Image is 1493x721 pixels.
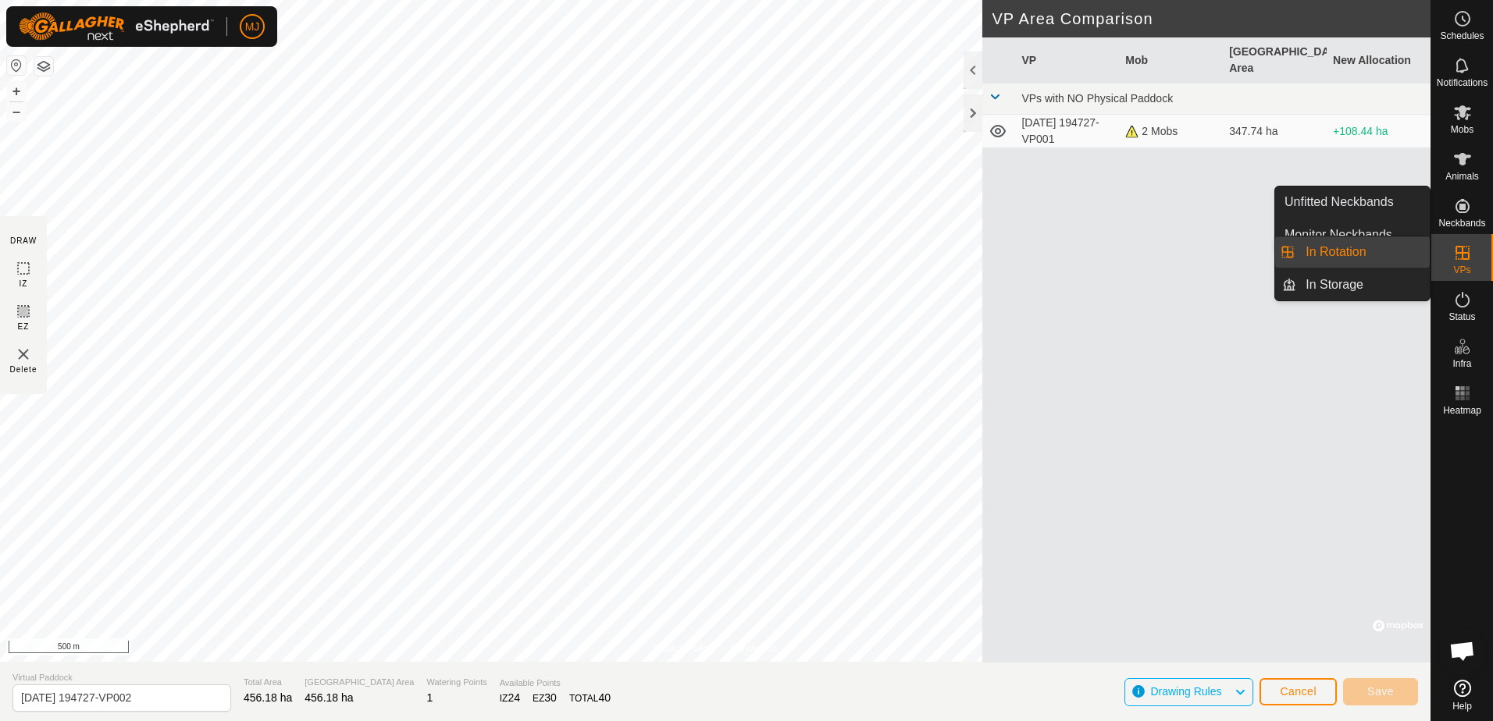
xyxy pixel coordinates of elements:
[654,641,712,655] a: Privacy Policy
[20,278,28,289] span: IZ
[1327,115,1431,148] td: +108.44 ha
[500,690,520,706] div: IZ
[992,9,1431,28] h2: VP Area Comparison
[1275,269,1430,300] li: In Storage
[245,19,260,35] span: MJ
[19,12,214,41] img: Gallagher Logo
[1306,243,1366,261] span: In Rotation
[12,671,231,684] span: Virtual Paddock
[10,235,37,247] div: DRAW
[1150,685,1221,698] span: Drawing Rules
[1260,678,1337,705] button: Cancel
[1275,236,1430,268] li: In Rotation
[1021,92,1173,105] span: VPs with NO Physical Paddock
[7,56,26,75] button: Reset Map
[1448,312,1475,321] span: Status
[1275,186,1430,218] a: Unfitted Neckbands
[1285,226,1392,244] span: Monitor Neckbands
[1015,115,1119,148] td: [DATE] 194727-VP001
[1438,218,1485,228] span: Neckbands
[244,691,292,704] span: 456.18 ha
[18,321,30,332] span: EZ
[1443,406,1481,415] span: Heatmap
[1285,193,1394,211] span: Unfitted Neckbands
[731,641,777,655] a: Contact Us
[1015,37,1119,83] th: VP
[1367,685,1394,698] span: Save
[1327,37,1431,83] th: New Allocation
[10,364,37,375] span: Delete
[1452,701,1472,711] span: Help
[1453,265,1470,275] span: VPs
[1119,37,1223,83] th: Mob
[1445,172,1479,181] span: Animals
[426,676,486,689] span: Watering Points
[569,690,611,706] div: TOTAL
[305,676,414,689] span: [GEOGRAPHIC_DATA] Area
[1343,678,1418,705] button: Save
[1451,125,1473,134] span: Mobs
[508,691,520,704] span: 24
[1437,78,1488,87] span: Notifications
[305,691,353,704] span: 456.18 ha
[1296,236,1430,268] a: In Rotation
[598,691,611,704] span: 40
[500,677,611,690] span: Available Points
[533,690,557,706] div: EZ
[7,82,26,101] button: +
[1296,269,1430,300] a: In Storage
[1223,115,1327,148] td: 347.74 ha
[14,345,33,364] img: VP
[1223,37,1327,83] th: [GEOGRAPHIC_DATA] Area
[244,676,292,689] span: Total Area
[426,691,433,704] span: 1
[7,102,26,121] button: –
[1431,673,1493,717] a: Help
[1280,685,1317,698] span: Cancel
[1275,219,1430,250] a: Monitor Neckbands
[1125,123,1217,140] div: 2 Mobs
[1452,359,1471,368] span: Infra
[544,691,557,704] span: 30
[1440,31,1484,41] span: Schedules
[1306,275,1363,294] span: In Storage
[1439,627,1486,674] div: Open chat
[34,57,53,76] button: Map Layers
